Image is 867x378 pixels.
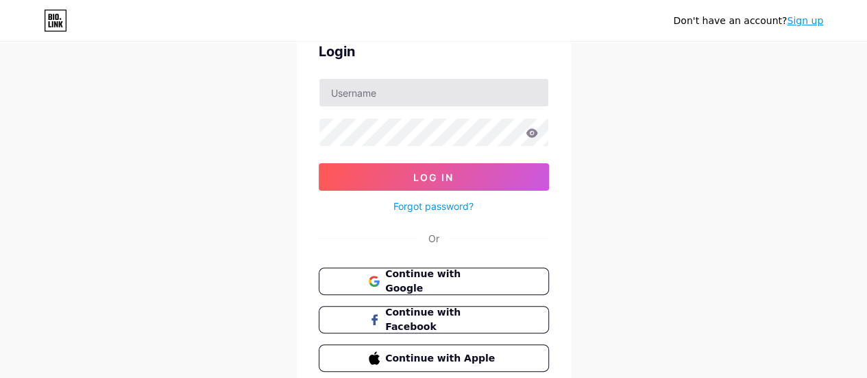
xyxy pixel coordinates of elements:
[319,344,549,372] button: Continue with Apple
[385,267,498,296] span: Continue with Google
[393,199,474,213] a: Forgot password?
[673,14,823,28] div: Don't have an account?
[319,163,549,191] button: Log In
[319,306,549,333] button: Continue with Facebook
[319,268,549,295] button: Continue with Google
[787,15,823,26] a: Sign up
[428,231,439,246] div: Or
[319,41,549,62] div: Login
[413,172,454,183] span: Log In
[385,351,498,366] span: Continue with Apple
[319,79,548,106] input: Username
[385,305,498,334] span: Continue with Facebook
